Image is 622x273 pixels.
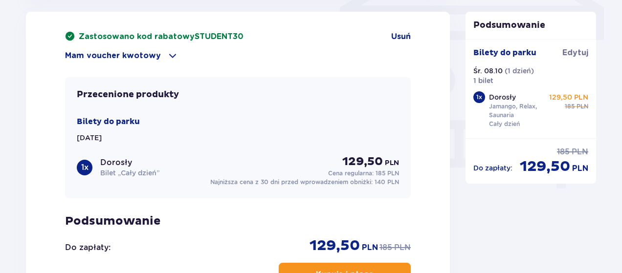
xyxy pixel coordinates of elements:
a: Usuń [391,31,411,42]
span: 140 PLN [375,178,399,186]
p: Przecenione produkty [77,89,179,101]
span: 185 [565,102,575,111]
p: Dorosły [100,157,132,168]
span: 129,50 [342,154,383,169]
span: 185 [557,147,570,157]
span: PLN [577,102,588,111]
p: 1 bilet [473,76,493,85]
span: PLN [572,147,588,157]
p: [DATE] [77,133,102,143]
p: Bilety do parku [77,116,140,127]
span: STUDENT30 [195,33,244,41]
p: Podsumowanie [466,20,597,31]
p: Do zapłaty : [473,163,512,173]
span: Edytuj [562,47,588,58]
span: PLN [572,163,588,174]
p: Mam voucher kwotowy [65,50,161,61]
p: Jamango, Relax, Saunaria [489,102,553,120]
p: Cały dzień [489,120,520,128]
div: 1 x [473,91,485,103]
p: Najniższa cena z 30 dni przed wprowadzeniem obniżki: [210,178,399,187]
p: Śr. 08.10 [473,66,503,76]
span: 185 PLN [376,169,399,177]
p: 129,50 PLN [549,92,588,102]
p: Bilety do parku [473,47,536,58]
span: 185 [379,242,392,253]
span: 129,50 [310,236,360,255]
span: 129,50 [520,157,570,176]
p: Zastosowano kod rabatowy [79,31,244,42]
div: 1 x [77,160,92,175]
p: Cena regularna: [328,169,399,178]
p: Bilet „Cały dzień” [100,168,159,178]
img: rounded green checkmark [65,31,75,41]
span: PLN [394,242,411,253]
span: PLN [385,158,399,168]
p: Dorosły [489,92,516,102]
p: Podsumowanie [65,214,411,229]
p: ( 1 dzień ) [505,66,534,76]
span: PLN [362,242,378,253]
p: Do zapłaty : [65,242,111,253]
